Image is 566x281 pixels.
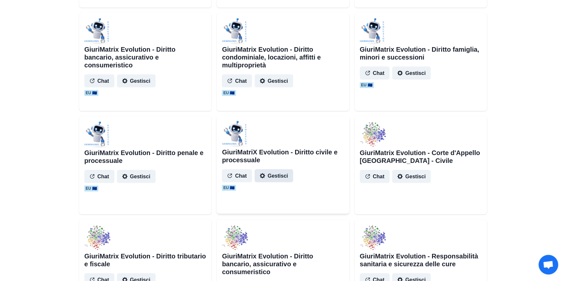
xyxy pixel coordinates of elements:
button: Chat [360,170,390,183]
img: user%2F1706%2F7d159ca0-1b7d-4f6e-8288-b20a6b368b65 [360,121,386,148]
h2: GiuriMatrix Evolution - Diritto bancario, assicurativo e consumeristico [222,252,344,276]
h2: GiuriMatrix Evolution - Corte d'Appello [GEOGRAPHIC_DATA] - Civile [360,149,482,165]
button: Chat [360,66,390,79]
button: Chat [222,169,252,182]
button: Gestisci [392,66,431,79]
img: user%2F1706%2F52689e11-feef-44bb-8837-0e566e52837b [222,225,248,251]
h2: GiuriMatrix Evolution - Diritto penale e processuale [84,149,206,165]
h2: GiuriMatrix Evolution - Diritto famiglia, minori e successioni [360,45,482,61]
button: Gestisci [255,74,293,87]
span: EU 🇪🇺 [360,82,374,88]
button: Chat [222,74,252,87]
img: user%2F1706%2F0926329c-a16f-4a73-afb0-811ef6f00349 [222,18,248,44]
button: Gestisci [392,170,431,183]
button: Gestisci [117,74,156,87]
img: user%2F1706%2F7e4717fa-e94c-4117-9913-2f1fb1420bed [84,18,110,44]
h2: GiuriMatrix Evolution - Diritto bancario, assicurativo e consumeristico [84,45,206,69]
h2: GiuriMatriX Evolution - Diritto civile e processuale [222,148,344,164]
h2: GiuriMatrix Evolution - Responsabilità sanitaria e sicurezza delle cure [360,252,482,268]
h2: GiuriMatrix Evolution - Diritto condominiale, locazioni, affitti e multiproprietà [222,45,344,69]
img: user%2F1706%2F9cd057c5-a580-46da-9ead-5bf083fdbc48 [360,18,386,44]
span: EU 🇪🇺 [84,90,98,96]
img: user%2F1706%2Fbbbb4eae-4811-423b-a868-da4c1ed66f27 [84,225,110,251]
button: Gestisci [255,169,293,182]
span: EU 🇪🇺 [222,185,236,191]
button: Chat [84,170,114,183]
img: user%2F1706%2F05091bf9-6895-4f9e-b420-7ac809baa225 [84,121,110,148]
img: user%2F1706%2F7821983f-2de8-42bc-bae7-434cfbad1638 [222,121,248,147]
span: EU 🇪🇺 [222,90,236,96]
button: Gestisci [117,170,156,183]
h2: GiuriMatrix Evolution - Diritto tributario e fiscale [84,252,206,268]
div: Aprire la chat [539,255,558,274]
span: EU 🇪🇺 [84,185,98,191]
button: Chat [84,74,114,87]
img: user%2F1706%2F87fd62c3-1405-4b79-899e-871dd1ac15fe [360,225,386,251]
